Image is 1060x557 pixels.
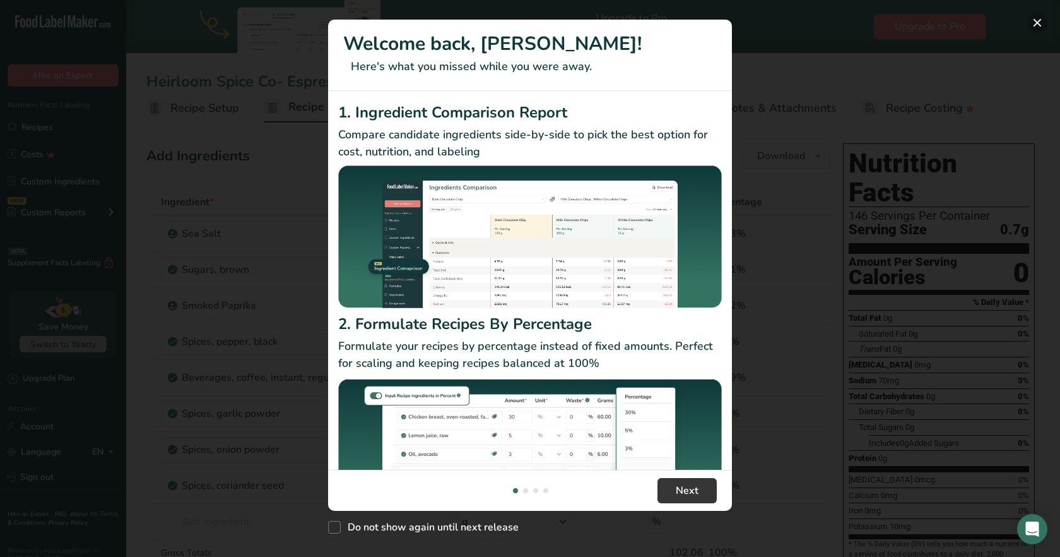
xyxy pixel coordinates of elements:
[343,58,717,75] p: Here's what you missed while you were away.
[338,313,722,335] h2: 2. Formulate Recipes By Percentage
[343,30,717,58] h1: Welcome back, [PERSON_NAME]!
[1017,514,1047,544] div: Open Intercom Messenger
[341,521,519,534] span: Do not show again until next release
[338,165,722,309] img: Ingredient Comparison Report
[338,126,722,160] p: Compare candidate ingredients side-by-side to pick the best option for cost, nutrition, and labeling
[338,101,722,124] h2: 1. Ingredient Comparison Report
[338,377,722,529] img: Formulate Recipes By Percentage
[676,483,698,498] span: Next
[657,478,717,503] button: Next
[338,338,722,372] p: Formulate your recipes by percentage instead of fixed amounts. Perfect for scaling and keeping re...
